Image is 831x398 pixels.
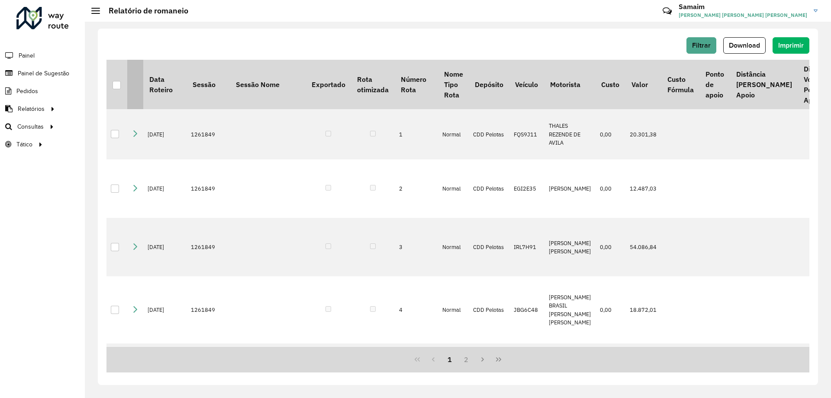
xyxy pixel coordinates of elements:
td: JBG6C48 [509,276,544,343]
td: 3 [395,218,438,276]
span: Relatórios [18,104,45,113]
td: Normal [438,218,469,276]
td: 18.872,01 [625,276,661,343]
span: Tático [16,140,32,149]
th: Rota otimizada [351,60,394,109]
td: 32.475,80 [625,343,661,385]
td: 2 [395,159,438,218]
td: 1261849 [187,159,230,218]
th: Data Roteiro [143,60,187,109]
td: Normal [438,343,469,385]
td: 1 [395,109,438,159]
td: 0,00 [596,218,625,276]
button: Filtrar [686,37,716,54]
th: Nome Tipo Rota [438,60,469,109]
td: 1261849 [187,109,230,159]
td: [DATE] [143,276,187,343]
td: [PERSON_NAME] BRASIL [PERSON_NAME] [PERSON_NAME] [544,276,596,343]
th: Custo Fórmula [661,60,699,109]
span: Filtrar [692,42,711,49]
td: CDD Pelotas [469,343,509,385]
span: Painel de Sugestão [18,69,69,78]
td: 54.086,84 [625,218,661,276]
td: CDD Pelotas [469,159,509,218]
th: Ponto de apoio [699,60,730,109]
button: Last Page [490,351,507,368]
td: [DATE] [143,343,187,385]
td: [PERSON_NAME] [544,343,596,385]
td: FQS9J11 [509,109,544,159]
th: Sessão Nome [230,60,306,109]
h3: Samaim [679,3,807,11]
td: 0,00 [596,343,625,385]
td: IRL7H91 [509,218,544,276]
span: Consultas [17,122,44,131]
td: Normal [438,276,469,343]
th: Sessão [187,60,230,109]
td: 0,00 [596,109,625,159]
span: Painel [19,51,35,60]
button: Imprimir [773,37,809,54]
td: CDD Pelotas [469,276,509,343]
td: THALES REZENDE DE AVILA [544,109,596,159]
th: Exportado [306,60,351,109]
td: [DATE] [143,109,187,159]
td: [DATE] [143,218,187,276]
td: 0,00 [596,276,625,343]
td: 12.487,03 [625,159,661,218]
td: Normal [438,159,469,218]
span: Pedidos [16,87,38,96]
td: 0,00 [596,159,625,218]
td: 1261849 [187,218,230,276]
button: Download [723,37,766,54]
th: Veículo [509,60,544,109]
span: Download [729,42,760,49]
td: [PERSON_NAME] [544,159,596,218]
button: 2 [458,351,474,368]
td: EGI2E35 [509,159,544,218]
h2: Relatório de romaneio [100,6,188,16]
th: Depósito [469,60,509,109]
td: Normal [438,109,469,159]
td: CDD Pelotas [469,109,509,159]
td: CDD Pelotas [469,218,509,276]
td: 4 [395,276,438,343]
td: 1261849 [187,276,230,343]
a: Contato Rápido [658,2,676,20]
span: Imprimir [778,42,804,49]
td: RXU9I37 [509,343,544,385]
td: 20.301,38 [625,109,661,159]
th: Valor [625,60,661,109]
th: Custo [596,60,625,109]
th: Distância [PERSON_NAME] Apoio [730,60,798,109]
td: [PERSON_NAME] [PERSON_NAME] [544,218,596,276]
th: Motorista [544,60,596,109]
th: Número Rota [395,60,438,109]
td: 5 [395,343,438,385]
button: Next Page [474,351,491,368]
span: [PERSON_NAME] [PERSON_NAME] [PERSON_NAME] [679,11,807,19]
button: 1 [441,351,458,368]
td: 1261849 [187,343,230,385]
td: [DATE] [143,159,187,218]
